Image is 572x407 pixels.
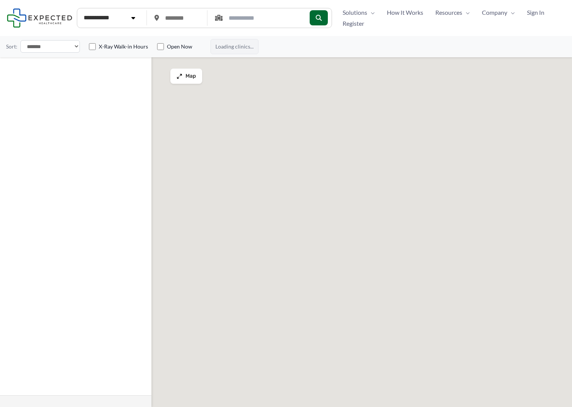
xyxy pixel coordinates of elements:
a: SolutionsMenu Toggle [337,7,381,18]
span: Loading clinics... [210,39,259,54]
a: Sign In [521,7,550,18]
img: Expected Healthcare Logo - side, dark font, small [7,8,72,28]
a: CompanyMenu Toggle [476,7,521,18]
span: How It Works [387,7,423,18]
label: X-Ray Walk-in Hours [99,43,148,50]
span: Menu Toggle [367,7,375,18]
label: Open Now [167,43,192,50]
button: Map [170,69,202,84]
span: Resources [435,7,462,18]
span: Company [482,7,507,18]
span: Map [185,73,196,80]
span: Menu Toggle [507,7,515,18]
a: Register [337,18,370,29]
a: ResourcesMenu Toggle [429,7,476,18]
span: Solutions [343,7,367,18]
span: Menu Toggle [462,7,470,18]
img: Maximize [176,73,182,79]
label: Sort: [6,42,17,52]
span: Register [343,18,364,29]
span: Sign In [527,7,544,18]
a: How It Works [381,7,429,18]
